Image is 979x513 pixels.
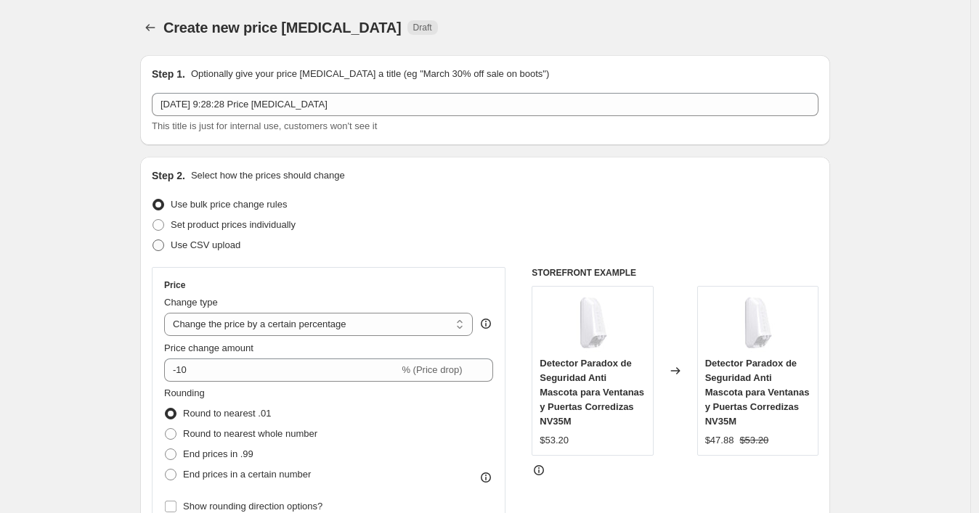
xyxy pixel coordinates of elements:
span: End prices in a certain number [183,469,311,480]
div: help [479,316,493,331]
span: Set product prices individually [171,219,296,230]
span: This title is just for internal use, customers won't see it [152,120,377,131]
input: 30% off holiday sale [152,93,818,116]
input: -15 [164,358,399,382]
p: Optionally give your price [MEDICAL_DATA] a title (eg "March 30% off sale on boots") [191,67,549,81]
div: $47.88 [705,433,734,448]
span: Round to nearest whole number [183,428,317,439]
h3: Price [164,279,185,291]
img: NV35M-2_80x.jpg [728,294,787,352]
img: NV35M-2_80x.jpg [564,294,622,352]
span: Detector Paradox de Seguridad Anti Mascota para Ventanas y Puertas Corredizas NV35M [540,358,644,427]
span: % (Price drop) [402,364,462,375]
h6: STOREFRONT EXAMPLE [532,267,818,279]
div: $53.20 [540,433,569,448]
h2: Step 2. [152,168,185,183]
span: End prices in .99 [183,448,253,459]
span: Show rounding direction options? [183,501,322,512]
span: Price change amount [164,342,253,353]
h2: Step 1. [152,67,185,81]
span: Change type [164,297,218,308]
span: Draft [413,22,432,33]
span: Detector Paradox de Seguridad Anti Mascota para Ventanas y Puertas Corredizas NV35M [705,358,810,427]
span: Round to nearest .01 [183,408,271,419]
span: Use CSV upload [171,239,240,250]
span: Create new price [MEDICAL_DATA] [163,20,402,36]
span: Use bulk price change rules [171,199,287,210]
button: Price change jobs [140,17,161,38]
p: Select how the prices should change [191,168,345,183]
span: Rounding [164,387,205,398]
strike: $53.20 [739,433,768,448]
